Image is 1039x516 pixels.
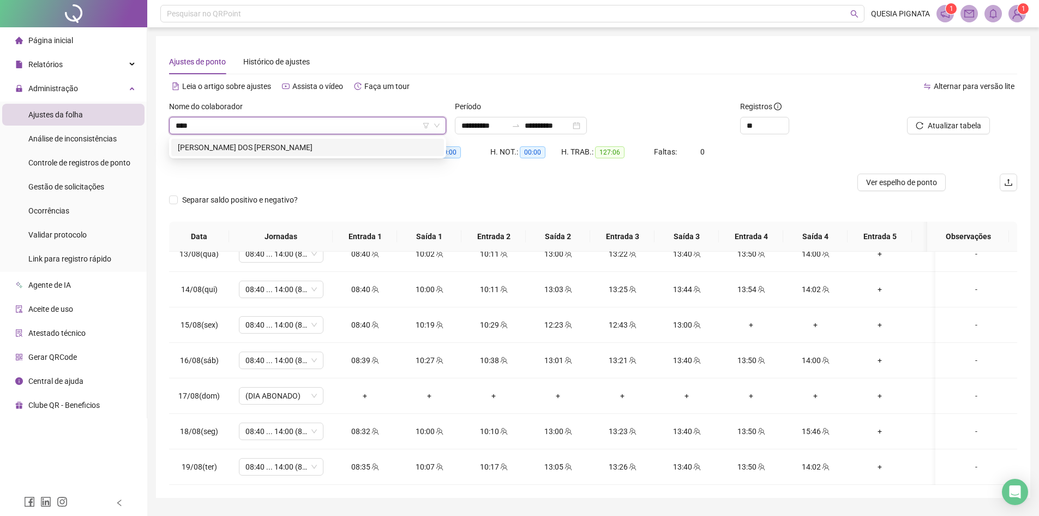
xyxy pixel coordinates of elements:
[1018,3,1029,14] sup: Atualize o seu contato no menu Meus Dados
[1004,178,1013,187] span: upload
[406,283,453,295] div: 10:00
[756,428,765,435] span: team
[916,122,923,129] span: reload
[28,110,83,119] span: Ajustes da folha
[628,463,636,471] span: team
[561,146,654,158] div: H. TRAB.:
[470,319,517,331] div: 10:29
[534,425,581,437] div: 13:00
[856,354,903,366] div: +
[341,390,388,402] div: +
[792,425,839,437] div: 15:46
[499,428,508,435] span: team
[15,61,23,68] span: file
[534,283,581,295] div: 13:03
[15,353,23,361] span: qrcode
[341,354,388,366] div: 08:39
[435,463,443,471] span: team
[15,305,23,313] span: audit
[370,428,379,435] span: team
[534,319,581,331] div: 12:23
[179,250,219,258] span: 13/08(qua)
[663,425,710,437] div: 13:40
[912,222,976,252] th: Saída 5
[944,425,1008,437] div: -
[370,463,379,471] span: team
[756,286,765,293] span: team
[499,286,508,293] span: team
[406,461,453,473] div: 10:07
[28,206,69,215] span: Ocorrências
[921,283,968,295] div: +
[988,9,998,19] span: bell
[435,146,461,158] span: 00:00
[663,283,710,295] div: 13:44
[341,248,388,260] div: 08:40
[245,459,317,475] span: 08:40 ... 14:00 (8 HORAS)
[599,283,646,295] div: 13:25
[178,194,302,206] span: Separar saldo positivo e negativo?
[354,82,362,90] span: history
[728,425,774,437] div: 13:50
[406,425,453,437] div: 10:00
[435,428,443,435] span: team
[534,354,581,366] div: 13:01
[28,60,63,69] span: Relatórios
[28,134,117,143] span: Análise de inconsistências
[628,428,636,435] span: team
[406,248,453,260] div: 10:02
[341,461,388,473] div: 08:35
[599,319,646,331] div: 12:43
[599,248,646,260] div: 13:22
[245,246,317,262] span: 08:40 ... 14:00 (8 HORAS)
[435,286,443,293] span: team
[406,354,453,366] div: 10:27
[15,329,23,337] span: solution
[792,390,839,402] div: +
[663,319,710,331] div: 13:00
[692,428,701,435] span: team
[28,329,86,337] span: Atestado técnico
[856,390,903,402] div: +
[783,222,848,252] th: Saída 4
[946,3,957,14] sup: 1
[944,461,1008,473] div: -
[774,103,782,110] span: info-circle
[370,286,379,293] span: team
[950,5,953,13] span: 1
[923,82,931,90] span: swap
[341,425,388,437] div: 08:32
[534,461,581,473] div: 13:05
[756,357,765,364] span: team
[435,250,443,258] span: team
[728,319,774,331] div: +
[512,121,520,130] span: to
[397,222,461,252] th: Saída 1
[370,321,379,329] span: team
[178,141,437,153] div: [PERSON_NAME] DOS [PERSON_NAME]
[15,401,23,409] span: gift
[499,321,508,329] span: team
[563,321,572,329] span: team
[333,222,397,252] th: Entrada 1
[756,250,765,258] span: team
[28,377,83,385] span: Central de ajuda
[1022,5,1025,13] span: 1
[921,390,968,402] div: +
[927,222,1009,252] th: Observações
[28,36,73,45] span: Página inicial
[245,352,317,369] span: 08:40 ... 14:00 (8 HORAS)
[563,286,572,293] span: team
[944,354,1008,366] div: -
[848,222,912,252] th: Entrada 5
[181,285,218,294] span: 14/08(qui)
[423,122,429,129] span: filter
[40,496,51,507] span: linkedin
[944,283,1008,295] div: -
[821,357,830,364] span: team
[435,321,443,329] span: team
[728,461,774,473] div: 13:50
[563,428,572,435] span: team
[936,230,1000,242] span: Observações
[470,390,517,402] div: +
